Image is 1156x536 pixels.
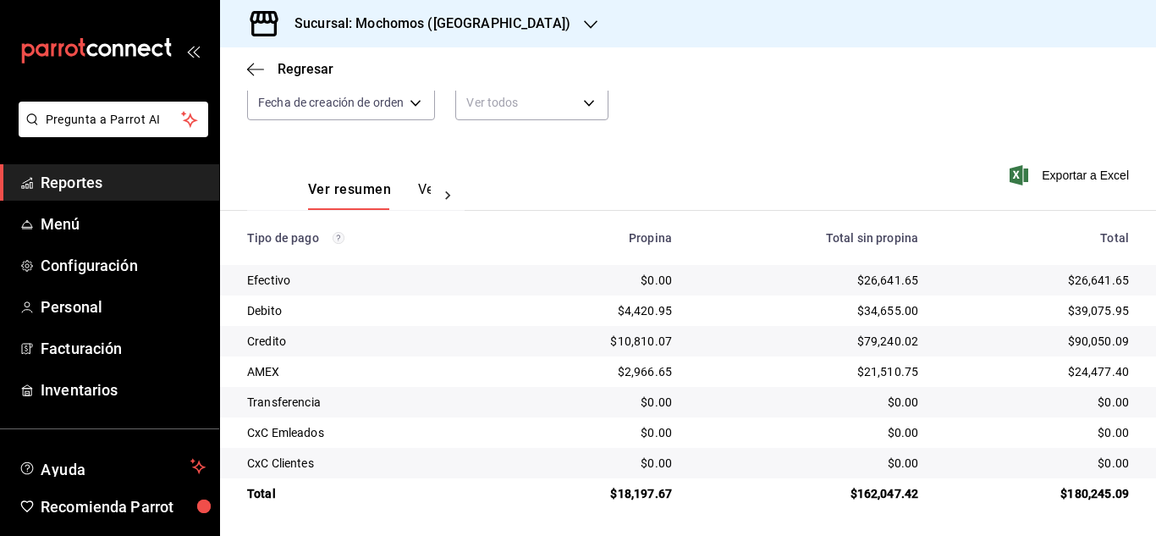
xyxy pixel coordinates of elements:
span: Recomienda Parrot [41,495,206,518]
div: $21,510.75 [699,363,918,380]
div: $162,047.42 [699,485,918,502]
span: Fecha de creación de orden [258,94,404,111]
div: Efectivo [247,272,490,289]
div: $0.00 [945,455,1129,472]
div: $0.00 [699,424,918,441]
div: $4,420.95 [517,302,672,319]
span: Facturación [41,337,206,360]
div: AMEX [247,363,490,380]
div: Total [945,231,1129,245]
div: navigation tabs [308,181,431,210]
div: $24,477.40 [945,363,1129,380]
div: Debito [247,302,490,319]
div: $0.00 [699,455,918,472]
svg: Los pagos realizados con Pay y otras terminales son montos brutos. [333,232,344,244]
div: CxC Clientes [247,455,490,472]
div: $0.00 [517,394,672,411]
button: Regresar [247,61,333,77]
div: $39,075.95 [945,302,1129,319]
button: Pregunta a Parrot AI [19,102,208,137]
div: $34,655.00 [699,302,918,319]
div: $10,810.07 [517,333,672,350]
div: $2,966.65 [517,363,672,380]
span: Inventarios [41,379,206,401]
button: open_drawer_menu [186,44,200,58]
div: $0.00 [517,455,672,472]
div: $0.00 [945,424,1129,441]
div: $26,641.65 [945,272,1129,289]
button: Ver pagos [418,181,482,210]
button: Ver resumen [308,181,391,210]
div: $79,240.02 [699,333,918,350]
span: Reportes [41,171,206,194]
button: Exportar a Excel [1013,165,1129,185]
div: $18,197.67 [517,485,672,502]
div: $0.00 [517,272,672,289]
span: Regresar [278,61,333,77]
span: Personal [41,296,206,318]
div: $0.00 [945,394,1129,411]
div: Propina [517,231,672,245]
div: $26,641.65 [699,272,918,289]
div: CxC Emleados [247,424,490,441]
span: Menú [41,213,206,235]
span: Configuración [41,254,206,277]
span: Pregunta a Parrot AI [46,111,182,129]
span: Ayuda [41,456,184,477]
div: Credito [247,333,490,350]
div: Ver todos [455,85,608,120]
div: $0.00 [699,394,918,411]
div: Tipo de pago [247,231,490,245]
a: Pregunta a Parrot AI [12,123,208,141]
div: $90,050.09 [945,333,1129,350]
div: $0.00 [517,424,672,441]
div: Total sin propina [699,231,918,245]
div: $180,245.09 [945,485,1129,502]
div: Total [247,485,490,502]
h3: Sucursal: Mochomos ([GEOGRAPHIC_DATA]) [281,14,570,34]
div: Transferencia [247,394,490,411]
